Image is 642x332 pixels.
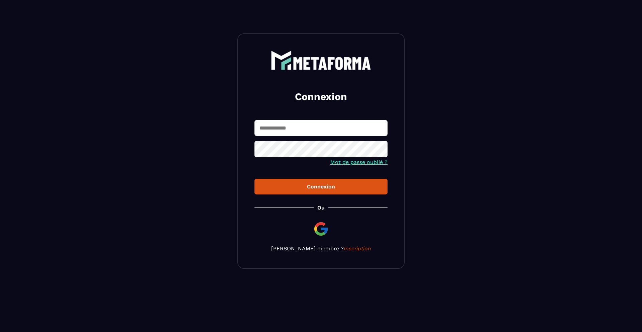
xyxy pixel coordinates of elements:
[344,245,371,252] a: Inscription
[254,245,388,252] p: [PERSON_NAME] membre ?
[260,183,382,190] div: Connexion
[317,204,325,211] p: Ou
[271,51,371,70] img: logo
[254,51,388,70] a: logo
[330,159,388,165] a: Mot de passe oublié ?
[262,90,380,103] h2: Connexion
[313,221,329,237] img: google
[254,179,388,194] button: Connexion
